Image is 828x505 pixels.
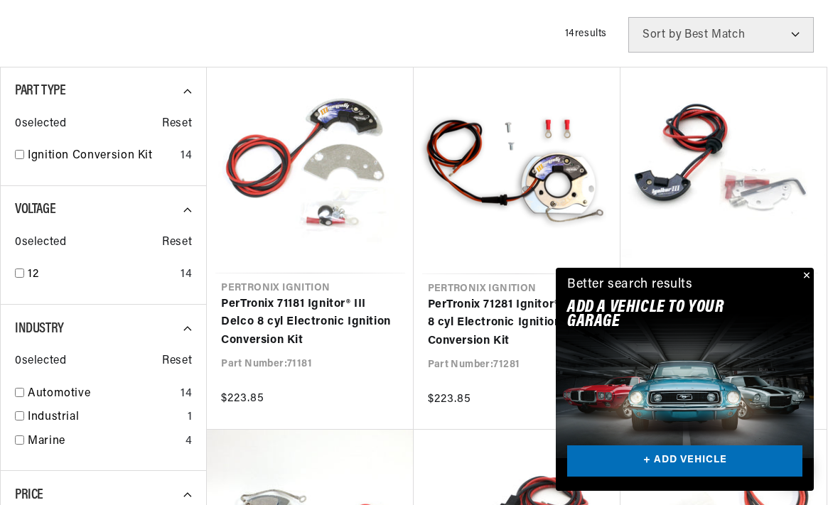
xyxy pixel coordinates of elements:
[28,408,182,427] a: Industrial
[162,115,192,134] span: Reset
[15,322,64,336] span: Industry
[221,295,399,350] a: PerTronix 71181 Ignitor® III Delco 8 cyl Electronic Ignition Conversion Kit
[642,29,682,40] span: Sort by
[28,385,175,403] a: Automotive
[797,268,814,285] button: Close
[181,385,192,403] div: 14
[565,28,607,39] span: 14 results
[567,275,693,295] div: Better search results
[567,300,767,330] h2: Add A VEHICLE to your garage
[162,234,192,252] span: Reset
[28,433,180,451] a: Marine
[188,408,193,427] div: 1
[15,488,43,502] span: Price
[28,147,175,165] a: Ignition Conversion Kit
[28,266,175,284] a: 12
[567,445,802,477] a: + ADD VEHICLE
[15,202,55,217] span: Voltage
[428,296,606,351] a: PerTronix 71281 Ignitor® III Ford 8 cyl Electronic Ignition Conversion Kit
[186,433,193,451] div: 4
[15,84,65,98] span: Part Type
[15,115,66,134] span: 0 selected
[628,17,814,53] select: Sort by
[181,147,192,165] div: 14
[162,352,192,371] span: Reset
[181,266,192,284] div: 14
[15,352,66,371] span: 0 selected
[15,234,66,252] span: 0 selected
